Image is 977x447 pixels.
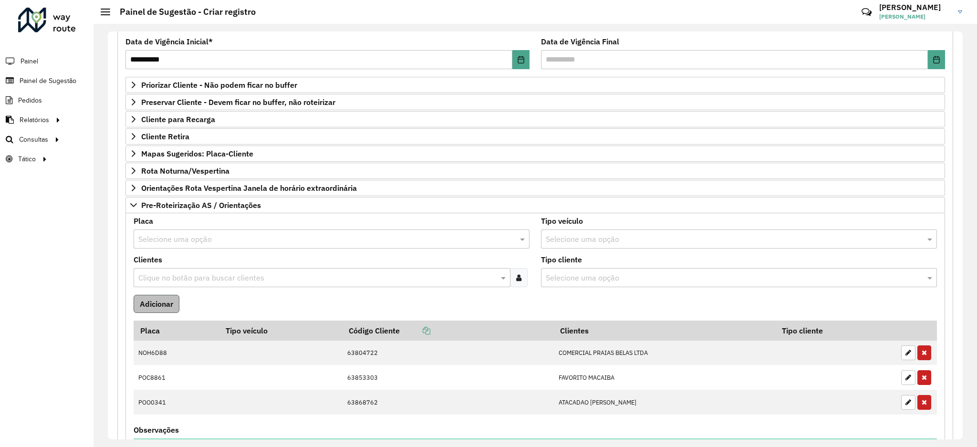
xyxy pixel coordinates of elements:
[541,254,582,265] label: Tipo cliente
[400,326,430,335] a: Copiar
[134,215,153,227] label: Placa
[141,98,335,106] span: Preservar Cliente - Devem ficar no buffer, não roteirizar
[125,197,945,213] a: Pre-Roteirização AS / Orientações
[141,115,215,123] span: Cliente para Recarga
[554,321,776,341] th: Clientes
[125,146,945,162] a: Mapas Sugeridos: Placa-Cliente
[541,36,619,47] label: Data de Vigência Final
[879,3,951,12] h3: [PERSON_NAME]
[20,115,49,125] span: Relatórios
[343,365,554,390] td: 63853303
[125,163,945,179] a: Rota Noturna/Vespertina
[554,390,776,415] td: ATACADAO [PERSON_NAME]
[512,50,530,69] button: Choose Date
[141,167,229,175] span: Rota Noturna/Vespertina
[19,135,48,145] span: Consultas
[21,56,38,66] span: Painel
[110,7,256,17] h2: Painel de Sugestão - Criar registro
[134,365,219,390] td: POC8861
[134,424,179,436] label: Observações
[879,12,951,21] span: [PERSON_NAME]
[134,321,219,341] th: Placa
[141,184,357,192] span: Orientações Rota Vespertina Janela de horário extraordinária
[20,76,76,86] span: Painel de Sugestão
[134,295,179,313] button: Adicionar
[125,128,945,145] a: Cliente Retira
[856,2,877,22] a: Contato Rápido
[134,390,219,415] td: POO0341
[18,95,42,105] span: Pedidos
[141,201,261,209] span: Pre-Roteirização AS / Orientações
[141,133,189,140] span: Cliente Retira
[125,94,945,110] a: Preservar Cliente - Devem ficar no buffer, não roteirizar
[928,50,945,69] button: Choose Date
[134,341,219,365] td: NOH6D88
[219,321,343,341] th: Tipo veículo
[134,254,162,265] label: Clientes
[554,341,776,365] td: COMERCIAL PRAIAS BELAS LTDA
[541,215,583,227] label: Tipo veículo
[125,36,213,47] label: Data de Vigência Inicial
[343,321,554,341] th: Código Cliente
[141,150,253,157] span: Mapas Sugeridos: Placa-Cliente
[141,81,297,89] span: Priorizar Cliente - Não podem ficar no buffer
[554,365,776,390] td: FAVORITO MACAIBA
[18,154,36,164] span: Tático
[125,77,945,93] a: Priorizar Cliente - Não podem ficar no buffer
[125,111,945,127] a: Cliente para Recarga
[343,390,554,415] td: 63868762
[343,341,554,365] td: 63804722
[775,321,896,341] th: Tipo cliente
[125,180,945,196] a: Orientações Rota Vespertina Janela de horário extraordinária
